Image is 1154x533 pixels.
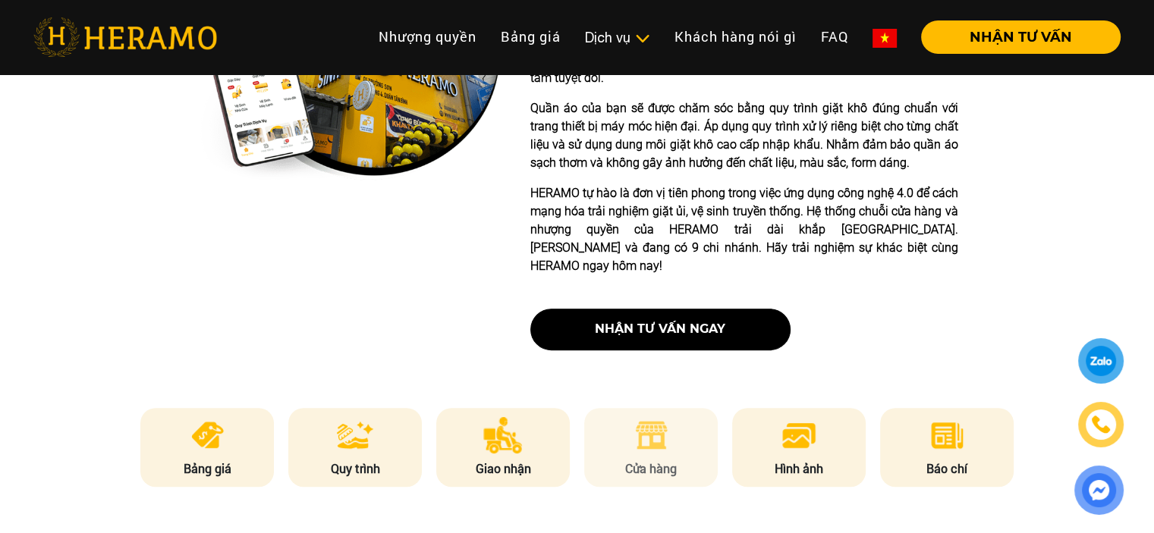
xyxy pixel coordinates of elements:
button: NHẬN TƯ VẤN [921,20,1121,54]
img: delivery.png [483,417,523,453]
a: Nhượng quyền [366,20,489,53]
p: HERAMO tự hào là đơn vị tiên phong trong việc ứng dụng công nghệ 4.0 để cách mạng hóa trải nghiệm... [530,184,958,275]
a: Bảng giá [489,20,573,53]
img: news.png [929,417,966,453]
p: Giao nhận [436,459,570,478]
p: Cửa hàng [584,459,718,478]
div: Dịch vụ [585,27,650,48]
p: Quy trình [288,459,422,478]
img: phone-icon [1092,415,1110,434]
img: heramo-logo.png [33,17,217,57]
img: store.png [633,417,670,453]
p: Bảng giá [140,459,274,478]
img: subToggleIcon [634,31,650,46]
a: FAQ [809,20,860,53]
button: nhận tư vấn ngay [530,309,791,350]
a: phone-icon [1079,403,1124,447]
a: NHẬN TƯ VẤN [909,30,1121,44]
p: Báo chí [880,459,1014,478]
img: image.png [781,417,817,453]
img: process.png [337,417,373,453]
a: Khách hàng nói gì [662,20,809,53]
img: vn-flag.png [873,29,897,48]
p: Hình ảnh [732,459,866,478]
p: Quần áo của bạn sẽ được chăm sóc bằng quy trình giặt khô đúng chuẩn với trang thiết bị máy móc hi... [530,99,958,172]
img: pricing.png [189,417,226,453]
